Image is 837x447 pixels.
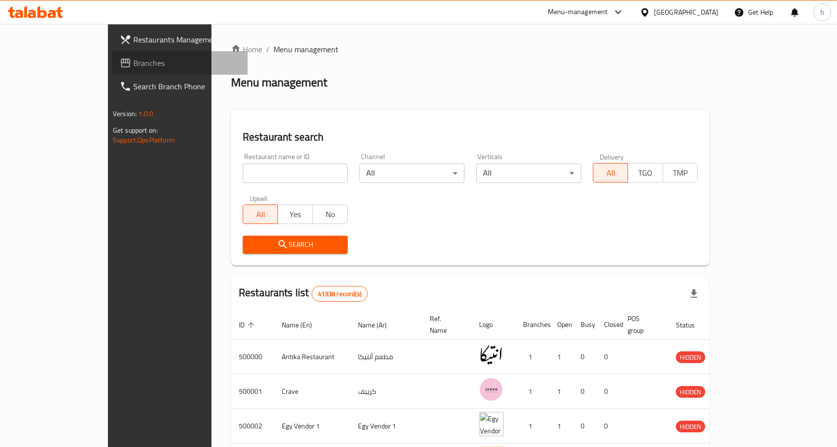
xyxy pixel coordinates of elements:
span: HIDDEN [676,386,705,398]
button: All [593,163,628,183]
span: HIDDEN [676,352,705,363]
span: Restaurants Management [133,34,240,45]
div: Menu-management [548,6,608,18]
th: Logo [471,310,515,340]
td: 1 [549,340,573,374]
span: TMP [667,166,694,180]
a: Branches [112,51,248,75]
a: Restaurants Management [112,28,248,51]
div: HIDDEN [676,421,705,432]
label: Delivery [600,153,624,160]
span: POS group [628,313,656,336]
h2: Restaurant search [243,130,698,144]
button: TGO [628,163,663,183]
span: All [247,207,274,222]
th: Busy [573,310,596,340]
label: Upsell [250,195,268,202]
a: Search Branch Phone [112,75,248,98]
span: Name (En) [282,319,325,331]
a: Support.OpsPlatform [113,134,175,146]
div: Export file [682,282,706,305]
span: Version: [113,107,137,120]
span: No [317,207,344,222]
span: TGO [632,166,659,180]
span: Status [676,319,708,331]
td: 0 [596,409,620,444]
td: Crave [274,374,350,409]
span: 41338 record(s) [312,289,367,299]
span: Search [251,239,340,251]
td: 500002 [231,409,274,444]
span: ID [239,319,257,331]
td: 1 [549,374,573,409]
td: 1 [515,409,549,444]
span: h [820,7,824,18]
th: Open [549,310,573,340]
td: 1 [549,409,573,444]
div: [GEOGRAPHIC_DATA] [654,7,718,18]
td: 0 [596,340,620,374]
td: Egy Vendor 1 [350,409,422,444]
button: No [313,204,348,224]
button: Yes [277,204,313,224]
th: Closed [596,310,620,340]
td: 0 [573,374,596,409]
span: HIDDEN [676,421,705,432]
img: Egy Vendor 1 [479,412,503,436]
img: Crave [479,377,503,402]
th: Branches [515,310,549,340]
td: Antika Restaurant [274,340,350,374]
div: Total records count [312,286,368,302]
td: 0 [573,409,596,444]
span: Search Branch Phone [133,81,240,92]
span: Ref. Name [430,313,460,336]
td: 500000 [231,340,274,374]
div: All [476,163,581,183]
td: 0 [596,374,620,409]
td: Egy Vendor 1 [274,409,350,444]
button: Search [243,236,348,254]
td: 500001 [231,374,274,409]
div: HIDDEN [676,386,705,398]
div: All [359,163,464,183]
td: مطعم أنتيكا [350,340,422,374]
h2: Menu management [231,75,327,90]
span: Menu management [273,43,338,55]
input: Search for restaurant name or ID.. [243,163,348,183]
span: All [597,166,624,180]
td: 0 [573,340,596,374]
span: Branches [133,57,240,69]
h2: Restaurants list [239,285,368,302]
img: Antika Restaurant [479,343,503,367]
button: TMP [663,163,698,183]
span: 1.0.0 [138,107,153,120]
td: كرييف [350,374,422,409]
span: Yes [282,207,309,222]
td: 1 [515,374,549,409]
li: / [266,43,270,55]
span: Get support on: [113,124,158,137]
span: Name (Ar) [358,319,399,331]
td: 1 [515,340,549,374]
nav: breadcrumb [231,43,710,55]
button: All [243,204,278,224]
